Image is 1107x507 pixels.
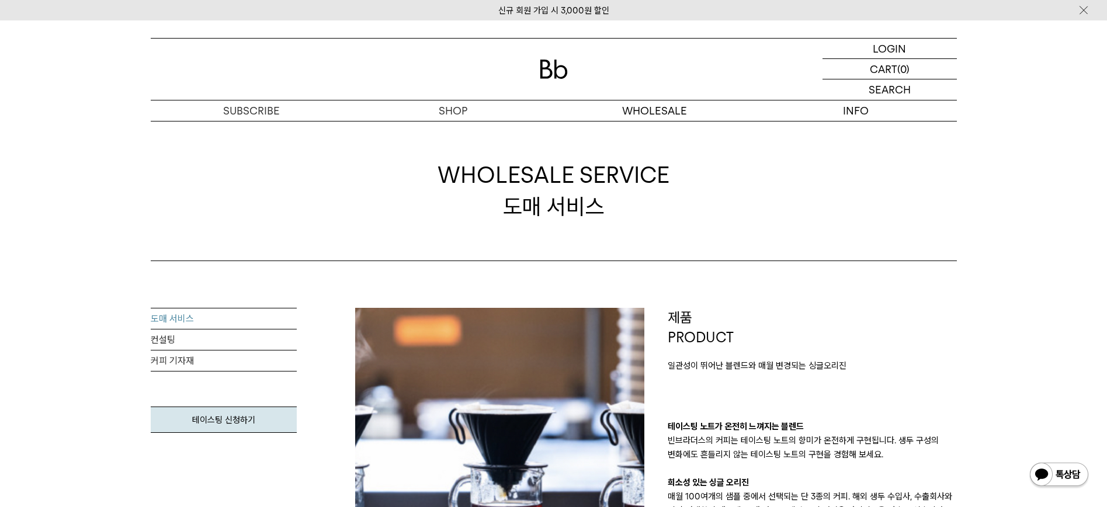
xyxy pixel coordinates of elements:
span: WHOLESALE SERVICE [438,159,669,190]
p: CART [870,59,897,79]
p: 제품 PRODUCT [668,308,957,347]
p: 빈브라더스의 커피는 테이스팅 노트의 향미가 온전하게 구현됩니다. 생두 구성의 변화에도 흔들리지 않는 테이스팅 노트의 구현을 경험해 보세요. [668,433,957,461]
img: 로고 [540,60,568,79]
img: 카카오톡 채널 1:1 채팅 버튼 [1029,461,1089,489]
p: 테이스팅 노트가 온전히 느껴지는 블렌드 [668,419,957,433]
p: 희소성 있는 싱글 오리진 [668,475,957,489]
a: SHOP [352,100,554,121]
a: 커피 기자재 [151,350,297,371]
p: LOGIN [873,39,906,58]
div: 도매 서비스 [438,159,669,221]
p: INFO [755,100,957,121]
p: WHOLESALE [554,100,755,121]
a: 컨설팅 [151,329,297,350]
a: 테이스팅 신청하기 [151,407,297,433]
a: 도매 서비스 [151,308,297,329]
p: (0) [897,59,910,79]
a: SUBSCRIBE [151,100,352,121]
a: LOGIN [823,39,957,59]
p: 일관성이 뛰어난 블렌드와 매월 변경되는 싱글오리진 [668,359,957,373]
a: CART (0) [823,59,957,79]
a: 신규 회원 가입 시 3,000원 할인 [498,5,609,16]
p: SEARCH [869,79,911,100]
